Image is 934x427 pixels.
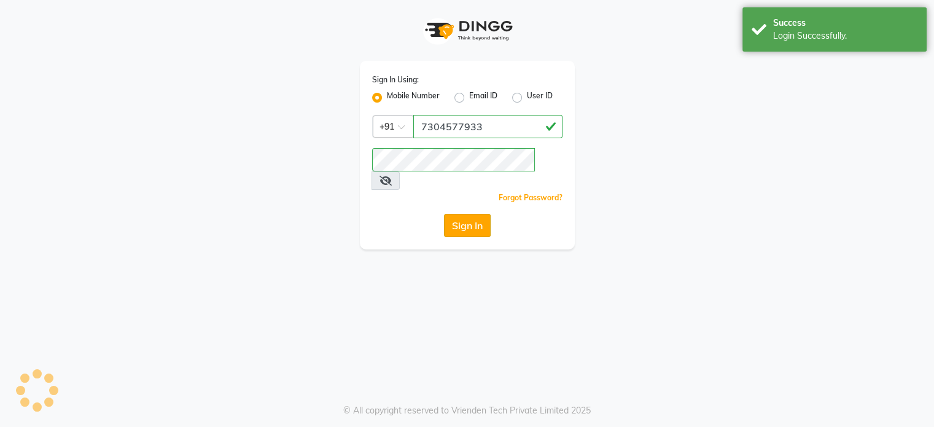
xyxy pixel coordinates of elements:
[444,214,491,237] button: Sign In
[773,17,917,29] div: Success
[372,148,535,171] input: Username
[499,193,562,202] a: Forgot Password?
[527,90,553,105] label: User ID
[418,12,516,49] img: logo1.svg
[469,90,497,105] label: Email ID
[387,90,440,105] label: Mobile Number
[773,29,917,42] div: Login Successfully.
[413,115,562,138] input: Username
[372,74,419,85] label: Sign In Using:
